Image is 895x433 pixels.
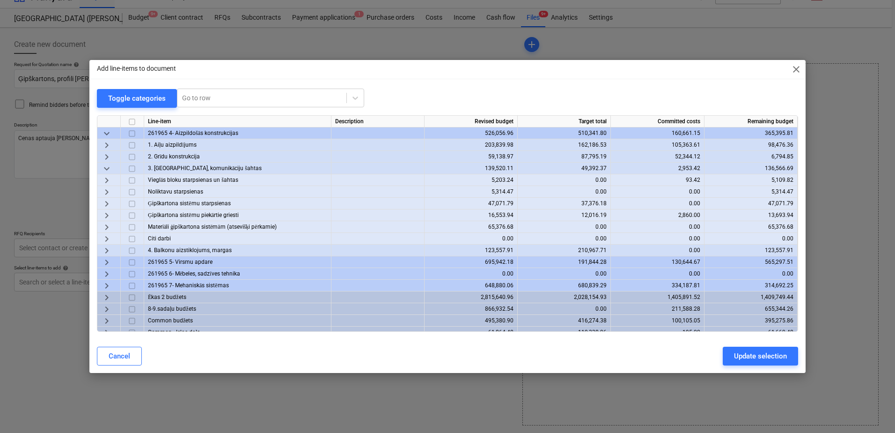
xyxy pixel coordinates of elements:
div: 93.42 [615,174,700,186]
div: 365,395.81 [708,127,793,139]
span: keyboard_arrow_right [101,151,112,163]
span: keyboard_arrow_right [101,140,112,151]
span: keyboard_arrow_right [101,187,112,198]
div: 139,520.11 [428,163,514,174]
div: 1,405,891.52 [615,291,700,303]
span: keyboard_arrow_right [101,222,112,233]
div: 334,187.81 [615,280,700,291]
div: 0.00 [521,268,607,280]
div: 65,376.68 [428,221,514,233]
span: Common - Ielas daļa [148,329,200,336]
div: 680,839.29 [521,280,607,291]
div: Revised budget [425,116,518,127]
div: 16,553.94 [428,209,514,221]
div: 2,028,154.93 [521,291,607,303]
div: 47,071.79 [428,198,514,209]
div: 0.00 [428,268,514,280]
div: 416,274.38 [521,315,607,327]
div: 210,967.71 [521,245,607,256]
p: Add line-items to document [97,64,176,74]
span: 8-9.sadaļu budžets [148,306,196,312]
div: 0.00 [615,186,700,198]
span: 3. Starpsienas, komunikāciju šahtas [148,165,262,172]
div: 0.00 [521,303,607,315]
div: 0.00 [521,233,607,245]
span: close [791,64,802,75]
div: 0.00 [615,198,700,209]
div: 49,392.37 [521,163,607,174]
button: Cancel [97,347,142,366]
span: 261965 6- Mēbeles, sadzīves tehnika [148,270,240,277]
div: 37,376.18 [521,198,607,209]
div: 526,056.96 [428,127,514,139]
div: 123,557.91 [428,245,514,256]
span: keyboard_arrow_right [101,292,112,303]
div: 2,953.42 [615,163,700,174]
div: 5,109.82 [708,174,793,186]
div: 162,186.53 [521,139,607,151]
span: keyboard_arrow_right [101,233,112,245]
div: 0.00 [615,245,700,256]
div: 160,661.15 [615,127,700,139]
div: 0.00 [521,174,607,186]
div: Remaining budget [704,116,798,127]
span: keyboard_arrow_right [101,269,112,280]
div: 87,795.19 [521,151,607,163]
span: keyboard_arrow_right [101,280,112,291]
div: 510,341.80 [521,127,607,139]
span: Noliktavu starpsienas [148,188,203,195]
div: Description [331,116,425,127]
div: 61,864.48 [428,327,514,338]
div: Cancel [109,350,130,362]
div: 61,669.48 [708,327,793,338]
div: 648,880.06 [428,280,514,291]
span: 1. Aiļu aizpildījums [148,142,197,148]
div: 136,566.69 [708,163,793,174]
div: Committed costs [611,116,704,127]
span: Ģipškartona sistēmu piekārtie griesti [148,212,239,218]
div: 13,693.94 [708,209,793,221]
div: 203,839.98 [428,139,514,151]
div: 655,344.26 [708,303,793,315]
div: 0.00 [708,268,793,280]
span: Ģipškartona sistēmu starpsienas [148,200,231,207]
div: 1,409,749.44 [708,291,793,303]
div: 5,314.47 [428,186,514,198]
div: 0.00 [615,221,700,233]
div: Chat Widget [848,388,895,433]
div: 98,476.36 [708,139,793,151]
span: keyboard_arrow_right [101,327,112,338]
div: 6,794.85 [708,151,793,163]
span: 2. Grīdu konstrukcija [148,153,200,160]
div: 866,932.54 [428,303,514,315]
span: Citi darbi [148,235,171,242]
span: 261965 4- Aizpildošās konstrukcijas [148,130,238,136]
span: keyboard_arrow_right [101,210,112,221]
div: 5,203.24 [428,174,514,186]
span: keyboard_arrow_right [101,175,112,186]
span: keyboard_arrow_down [101,163,112,174]
div: 123,557.91 [708,245,793,256]
div: 314,692.25 [708,280,793,291]
div: 495,380.90 [428,315,514,327]
div: 47,071.79 [708,198,793,209]
button: Update selection [723,347,798,366]
span: keyboard_arrow_right [101,304,112,315]
span: 261965 5- Virsmu apdare [148,259,213,265]
span: Materiāli ģipškartona sistēmām (atsevišķi pērkamie) [148,224,277,230]
div: 2,860.00 [615,209,700,221]
div: Target total [518,116,611,127]
span: keyboard_arrow_right [101,245,112,256]
div: 5,314.47 [708,186,793,198]
div: 0.00 [708,233,793,245]
div: 100,105.05 [615,315,700,327]
div: 695,942.18 [428,256,514,268]
div: 52,344.12 [615,151,700,163]
div: 105,363.61 [615,139,700,151]
span: 261965 7- Mehaniskās sistēmas [148,282,229,289]
div: 59,138.97 [428,151,514,163]
span: keyboard_arrow_down [101,128,112,139]
span: keyboard_arrow_right [101,315,112,327]
div: 211,588.28 [615,303,700,315]
div: 191,844.28 [521,256,607,268]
